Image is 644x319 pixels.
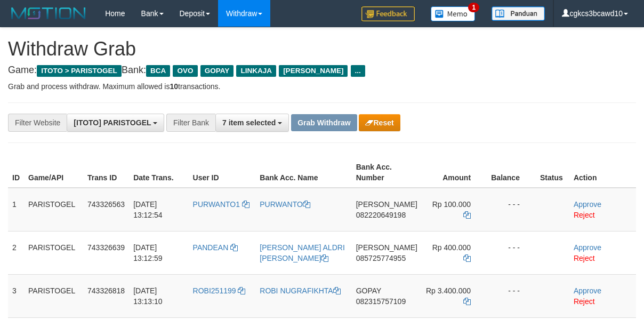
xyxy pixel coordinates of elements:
a: ROBI NUGRAFIKHTA [260,286,340,295]
span: Copy 082220649198 to clipboard [356,211,406,219]
div: Filter Bank [166,114,215,132]
a: Reject [574,297,595,306]
th: ID [8,157,24,188]
td: PARISTOGEL [24,274,83,317]
span: 743326639 [87,243,125,252]
button: [ITOTO] PARISTOGEL [67,114,164,132]
span: Copy 082315757109 to clipboard [356,297,406,306]
a: PURWANTO1 [193,200,249,209]
span: ROBI251199 [193,286,236,295]
button: 7 item selected [215,114,289,132]
p: Grab and process withdraw. Maximum allowed is transactions. [8,81,636,92]
td: - - - [487,188,536,232]
span: Rp 400.000 [432,243,471,252]
span: ... [351,65,365,77]
span: 1 [468,3,479,12]
img: Button%20Memo.svg [431,6,476,21]
span: OVO [173,65,197,77]
img: panduan.png [492,6,545,21]
span: GOPAY [200,65,234,77]
strong: 10 [170,82,178,91]
span: 743326818 [87,286,125,295]
span: PURWANTO1 [193,200,240,209]
td: PARISTOGEL [24,188,83,232]
a: [PERSON_NAME] ALDRI [PERSON_NAME] [260,243,345,262]
button: Grab Withdraw [291,114,357,131]
span: [DATE] 13:12:59 [133,243,163,262]
div: Filter Website [8,114,67,132]
span: GOPAY [356,286,381,295]
td: - - - [487,231,536,274]
th: Date Trans. [129,157,188,188]
span: [PERSON_NAME] [279,65,348,77]
h1: Withdraw Grab [8,38,636,60]
img: Feedback.jpg [361,6,415,21]
a: ROBI251199 [193,286,246,295]
th: Amount [422,157,487,188]
span: BCA [146,65,170,77]
td: PARISTOGEL [24,231,83,274]
a: PURWANTO [260,200,310,209]
a: Approve [574,286,601,295]
span: LINKAJA [236,65,276,77]
span: Copy 085725774955 to clipboard [356,254,406,262]
th: Game/API [24,157,83,188]
span: [ITOTO] PARISTOGEL [74,118,151,127]
th: Action [569,157,636,188]
td: - - - [487,274,536,317]
a: Copy 100000 to clipboard [463,211,471,219]
span: ITOTO > PARISTOGEL [37,65,122,77]
th: User ID [189,157,256,188]
span: 743326563 [87,200,125,209]
a: Approve [574,200,601,209]
span: Rp 100.000 [432,200,471,209]
td: 3 [8,274,24,317]
a: Copy 400000 to clipboard [463,254,471,262]
th: Bank Acc. Number [352,157,422,188]
span: [DATE] 13:12:54 [133,200,163,219]
th: Trans ID [83,157,129,188]
a: Copy 3400000 to clipboard [463,297,471,306]
h4: Game: Bank: [8,65,636,76]
span: 7 item selected [222,118,276,127]
span: [PERSON_NAME] [356,200,417,209]
span: [DATE] 13:13:10 [133,286,163,306]
a: Approve [574,243,601,252]
td: 2 [8,231,24,274]
a: PANDEAN [193,243,238,252]
th: Balance [487,157,536,188]
button: Reset [359,114,400,131]
span: [PERSON_NAME] [356,243,417,252]
td: 1 [8,188,24,232]
span: Rp 3.400.000 [426,286,471,295]
th: Bank Acc. Name [255,157,351,188]
th: Status [536,157,569,188]
a: Reject [574,211,595,219]
img: MOTION_logo.png [8,5,89,21]
a: Reject [574,254,595,262]
span: PANDEAN [193,243,229,252]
